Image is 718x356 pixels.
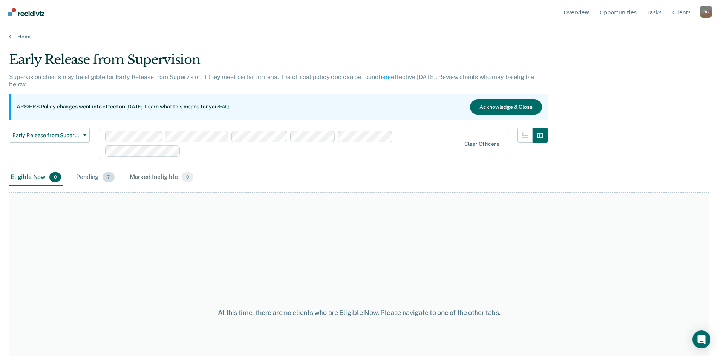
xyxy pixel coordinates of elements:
div: Clear officers [464,141,499,147]
a: Home [9,33,709,40]
p: Supervision clients may be eligible for Early Release from Supervision if they meet certain crite... [9,73,534,88]
span: 7 [103,172,114,182]
div: R G [700,6,712,18]
span: 0 [182,172,193,182]
img: Recidiviz [8,8,44,16]
div: Eligible Now0 [9,169,63,186]
div: Early Release from Supervision [9,52,548,73]
div: At this time, there are no clients who are Eligible Now. Please navigate to one of the other tabs. [184,309,534,317]
span: 0 [49,172,61,182]
button: Acknowledge & Close [470,99,542,115]
button: Profile dropdown button [700,6,712,18]
div: Marked Ineligible0 [128,169,195,186]
p: ARS/ERS Policy changes went into effect on [DATE]. Learn what this means for you: [17,103,229,111]
div: Pending7 [75,169,116,186]
a: here [379,73,391,81]
span: Early Release from Supervision [12,132,80,139]
div: Open Intercom Messenger [692,330,710,348]
a: FAQ [219,104,230,110]
button: Early Release from Supervision [9,128,90,143]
